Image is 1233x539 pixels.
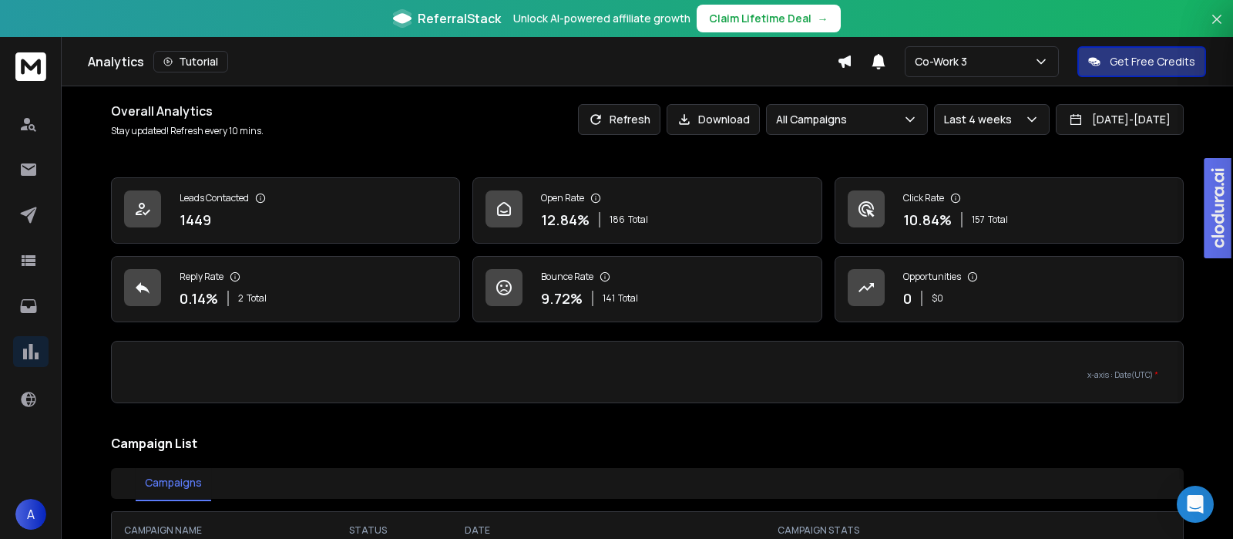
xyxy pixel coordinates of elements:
[698,112,750,127] p: Download
[903,288,912,309] p: 0
[1110,54,1195,69] p: Get Free Credits
[111,256,460,322] a: Reply Rate0.14%2Total
[835,256,1184,322] a: Opportunities0$0
[513,11,690,26] p: Unlock AI-powered affiliate growth
[15,499,46,530] button: A
[972,214,985,226] span: 157
[238,292,244,305] span: 2
[472,177,821,244] a: Open Rate12.84%186Total
[610,214,625,226] span: 186
[578,104,660,135] button: Refresh
[1056,104,1184,135] button: [DATE]-[DATE]
[153,51,228,72] button: Tutorial
[610,112,650,127] p: Refresh
[667,104,760,135] button: Download
[88,51,837,72] div: Analytics
[472,256,821,322] a: Bounce Rate9.72%141Total
[903,271,961,283] p: Opportunities
[180,192,249,204] p: Leads Contacted
[111,434,1184,453] h2: Campaign List
[418,9,501,28] span: ReferralStack
[111,177,460,244] a: Leads Contacted1449
[915,54,973,69] p: Co-Work 3
[247,292,267,305] span: Total
[776,112,853,127] p: All Campaigns
[136,466,211,501] button: Campaigns
[541,209,590,231] p: 12.84 %
[988,214,1008,226] span: Total
[111,125,264,137] p: Stay updated! Refresh every 10 mins.
[111,102,264,120] h1: Overall Analytics
[180,209,211,231] p: 1449
[835,177,1184,244] a: Click Rate10.84%157Total
[903,209,952,231] p: 10.84 %
[136,369,1158,381] p: x-axis : Date(UTC)
[697,5,841,32] button: Claim Lifetime Deal→
[932,292,943,305] p: $ 0
[944,112,1018,127] p: Last 4 weeks
[541,192,584,204] p: Open Rate
[1177,486,1214,523] div: Open Intercom Messenger
[618,292,638,305] span: Total
[818,11,828,26] span: →
[603,292,615,305] span: 141
[903,192,944,204] p: Click Rate
[180,271,223,283] p: Reply Rate
[628,214,648,226] span: Total
[541,271,593,283] p: Bounce Rate
[1077,46,1206,77] button: Get Free Credits
[541,288,583,309] p: 9.72 %
[180,288,218,309] p: 0.14 %
[1207,9,1227,46] button: Close banner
